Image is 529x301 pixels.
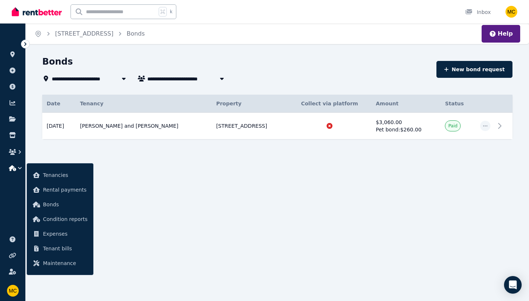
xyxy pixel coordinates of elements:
[127,29,145,38] span: Bonds
[42,56,73,68] h1: Bonds
[43,244,87,253] span: Tenant bills
[505,6,517,18] img: Madelynn Connelly
[288,95,371,113] th: Collect via platform
[212,113,288,139] td: [STREET_ADDRESS]
[489,29,513,38] button: Help
[212,95,288,113] th: Property
[43,185,87,194] span: Rental payments
[43,215,87,224] span: Condition reports
[43,200,87,209] span: Bonds
[376,127,421,133] span: Pet bond: $260.00
[170,9,172,15] span: k
[30,241,90,256] a: Tenant bills
[47,100,60,107] span: Date
[12,6,62,17] img: RentBetter
[76,95,212,113] th: Tenancy
[43,229,87,238] span: Expenses
[30,182,90,197] a: Rental payments
[30,226,90,241] a: Expenses
[504,276,522,294] div: Open Intercom Messenger
[465,8,491,16] div: Inbox
[30,256,90,271] a: Maintenance
[30,212,90,226] a: Condition reports
[26,23,154,44] nav: Breadcrumb
[371,113,440,139] td: $3,060.00
[440,95,476,113] th: Status
[43,171,87,179] span: Tenancies
[30,197,90,212] a: Bonds
[371,95,440,113] th: Amount
[43,259,87,268] span: Maintenance
[30,168,90,182] a: Tenancies
[55,30,114,37] a: [STREET_ADDRESS]
[436,61,512,78] button: New bond request
[76,113,212,139] td: [PERSON_NAME] and [PERSON_NAME]
[47,122,64,130] span: [DATE]
[7,285,19,297] img: Madelynn Connelly
[448,123,457,129] span: Paid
